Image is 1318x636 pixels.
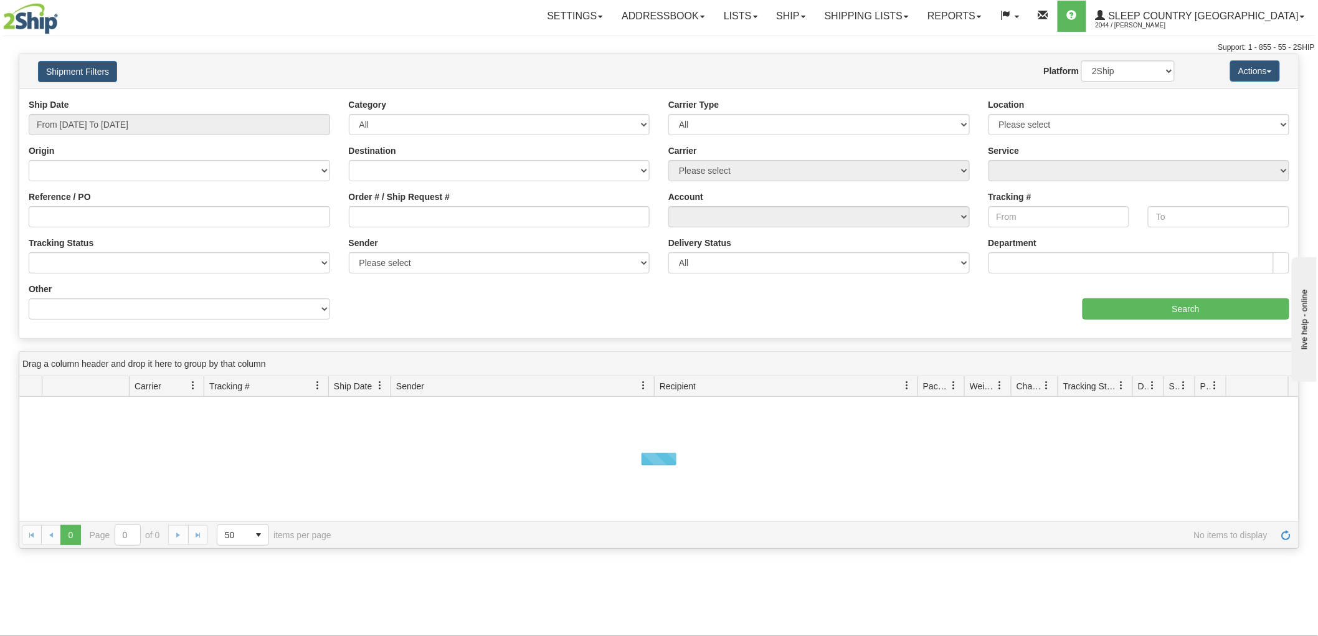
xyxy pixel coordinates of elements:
[1096,19,1189,32] span: 2044 / [PERSON_NAME]
[1063,380,1117,392] span: Tracking Status
[1205,375,1226,396] a: Pickup Status filter column settings
[38,61,117,82] button: Shipment Filters
[1200,380,1211,392] span: Pickup Status
[1173,375,1195,396] a: Shipment Issues filter column settings
[767,1,815,32] a: Ship
[183,375,204,396] a: Carrier filter column settings
[1106,11,1299,21] span: Sleep Country [GEOGRAPHIC_DATA]
[60,525,80,545] span: Page 0
[815,1,918,32] a: Shipping lists
[668,98,719,111] label: Carrier Type
[1289,254,1317,381] iframe: chat widget
[668,237,731,249] label: Delivery Status
[660,380,696,392] span: Recipient
[988,145,1020,157] label: Service
[217,524,269,546] span: Page sizes drop down
[349,98,387,111] label: Category
[29,191,91,203] label: Reference / PO
[612,1,714,32] a: Addressbook
[988,191,1031,203] label: Tracking #
[1086,1,1314,32] a: Sleep Country [GEOGRAPHIC_DATA] 2044 / [PERSON_NAME]
[19,352,1299,376] div: grid grouping header
[29,98,69,111] label: Ship Date
[1017,380,1043,392] span: Charge
[668,191,703,203] label: Account
[249,525,268,545] span: select
[1083,298,1289,320] input: Search
[896,375,917,396] a: Recipient filter column settings
[209,380,250,392] span: Tracking #
[1276,525,1296,545] a: Refresh
[1138,380,1149,392] span: Delivery Status
[918,1,991,32] a: Reports
[349,191,450,203] label: Order # / Ship Request #
[29,283,52,295] label: Other
[1169,380,1180,392] span: Shipment Issues
[369,375,391,396] a: Ship Date filter column settings
[714,1,767,32] a: Lists
[988,206,1130,227] input: From
[135,380,161,392] span: Carrier
[29,237,93,249] label: Tracking Status
[1044,65,1079,77] label: Platform
[1230,60,1280,82] button: Actions
[334,380,372,392] span: Ship Date
[349,237,378,249] label: Sender
[307,375,328,396] a: Tracking # filter column settings
[943,375,964,396] a: Packages filter column settings
[396,380,424,392] span: Sender
[970,380,996,392] span: Weight
[988,98,1025,111] label: Location
[923,380,949,392] span: Packages
[1148,206,1289,227] input: To
[633,375,654,396] a: Sender filter column settings
[1142,375,1164,396] a: Delivery Status filter column settings
[29,145,54,157] label: Origin
[668,145,697,157] label: Carrier
[538,1,612,32] a: Settings
[1111,375,1132,396] a: Tracking Status filter column settings
[217,524,331,546] span: items per page
[3,42,1315,53] div: Support: 1 - 855 - 55 - 2SHIP
[9,11,115,20] div: live help - online
[90,524,160,546] span: Page of 0
[225,529,241,541] span: 50
[990,375,1011,396] a: Weight filter column settings
[3,3,58,34] img: logo2044.jpg
[349,145,396,157] label: Destination
[349,530,1268,540] span: No items to display
[988,237,1037,249] label: Department
[1036,375,1058,396] a: Charge filter column settings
